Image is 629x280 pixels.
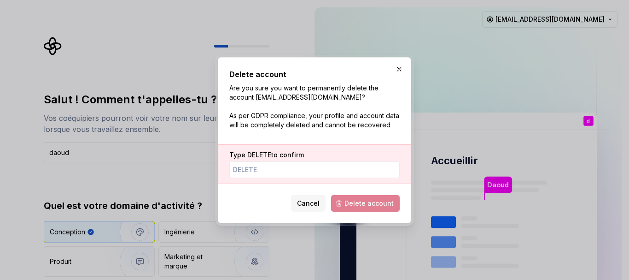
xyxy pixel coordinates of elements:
p: Are you sure you want to permanently delete the account [EMAIL_ADDRESS][DOMAIN_NAME]? As per GDPR... [229,83,400,130]
button: Cancel [291,195,326,212]
span: DELETE [247,151,271,159]
h2: Delete account [229,69,400,80]
label: Type to confirm [229,150,304,160]
span: Cancel [297,199,320,208]
input: DELETE [229,161,400,178]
